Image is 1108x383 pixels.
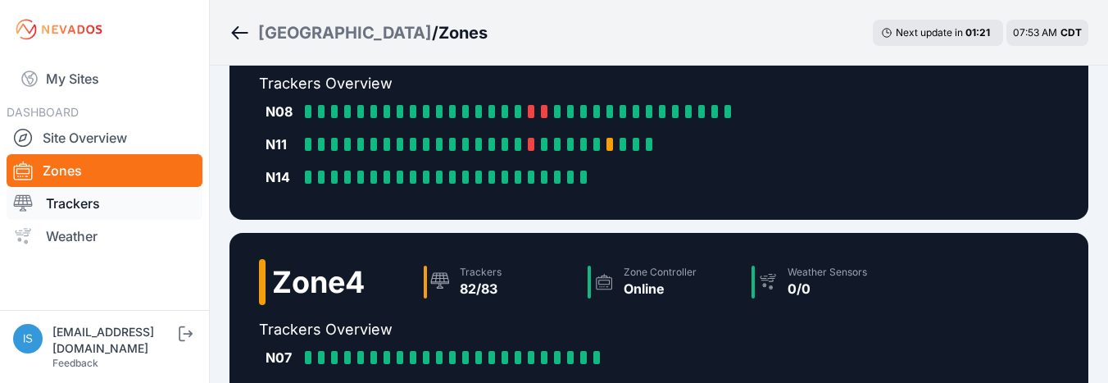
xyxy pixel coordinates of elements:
h2: Trackers Overview [259,318,909,341]
span: / [432,21,438,44]
span: Next update in [896,26,963,39]
img: Nevados [13,16,105,43]
div: N11 [266,135,298,154]
a: Trackers82/83 [417,259,581,305]
a: Zones [7,154,202,187]
a: [GEOGRAPHIC_DATA] [258,21,432,44]
nav: Breadcrumb [229,11,488,54]
a: Weather Sensors0/0 [745,259,909,305]
a: Feedback [52,357,98,369]
div: Online [624,279,697,299]
div: 01 : 21 [965,26,995,39]
div: Trackers [460,266,502,279]
img: iswagart@prim.com [13,324,43,353]
span: CDT [1060,26,1082,39]
h3: Zones [438,21,488,44]
div: N07 [266,348,298,367]
div: [EMAIL_ADDRESS][DOMAIN_NAME] [52,324,175,357]
div: Zone Controller [624,266,697,279]
span: 07:53 AM [1013,26,1057,39]
a: My Sites [7,59,202,98]
a: Trackers [7,187,202,220]
div: Weather Sensors [788,266,867,279]
a: Site Overview [7,121,202,154]
div: N08 [266,102,298,121]
h2: Trackers Overview [259,72,908,95]
div: 0/0 [788,279,867,299]
div: 82/83 [460,279,502,299]
span: DASHBOARD [7,105,79,119]
div: N14 [266,167,298,187]
h2: Zone 4 [272,266,365,299]
a: Weather [7,220,202,253]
